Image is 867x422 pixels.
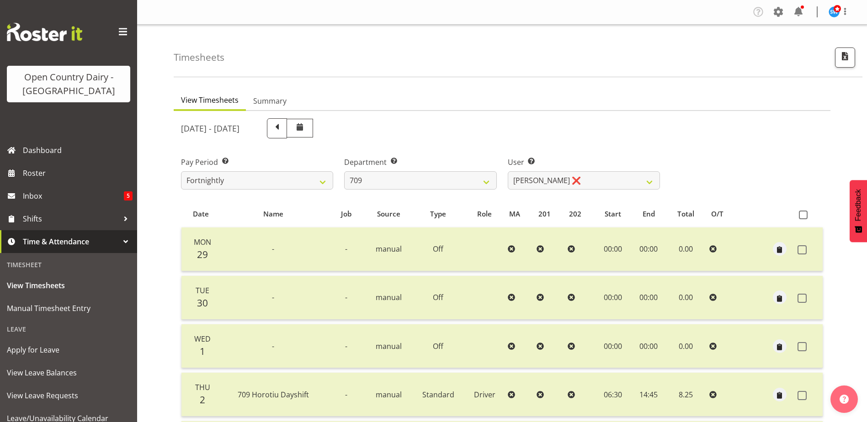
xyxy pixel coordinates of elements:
[376,341,402,351] span: manual
[23,166,133,180] span: Roster
[854,189,862,221] span: Feedback
[666,324,706,368] td: 0.00
[666,373,706,417] td: 8.25
[193,209,209,219] span: Date
[181,95,239,105] span: View Timesheets
[23,212,119,226] span: Shifts
[7,23,82,41] img: Rosterit website logo
[477,209,492,219] span: Role
[595,324,632,368] td: 00:00
[412,324,465,368] td: Off
[2,338,135,361] a: Apply for Leave
[376,390,402,400] span: manual
[840,395,849,404] img: help-xxl-2.png
[376,292,402,302] span: manual
[835,47,855,68] button: Export CSV
[345,292,347,302] span: -
[829,6,840,17] img: steve-webb7510.jpg
[474,390,495,400] span: Driver
[345,244,347,254] span: -
[412,373,465,417] td: Standard
[272,244,274,254] span: -
[194,237,211,247] span: Mon
[194,334,211,344] span: Wed
[263,209,283,219] span: Name
[7,279,130,292] span: View Timesheets
[200,393,205,406] span: 2
[23,189,124,203] span: Inbox
[376,244,402,254] span: manual
[595,227,632,271] td: 00:00
[7,366,130,380] span: View Leave Balances
[412,276,465,320] td: Off
[181,123,239,133] h5: [DATE] - [DATE]
[2,361,135,384] a: View Leave Balances
[677,209,694,219] span: Total
[377,209,400,219] span: Source
[595,276,632,320] td: 00:00
[341,209,351,219] span: Job
[174,52,224,63] h4: Timesheets
[2,320,135,338] div: Leave
[509,209,520,219] span: MA
[538,209,551,219] span: 201
[200,345,205,358] span: 1
[7,389,130,402] span: View Leave Requests
[631,227,666,271] td: 00:00
[124,191,133,200] span: 5
[195,382,210,392] span: Thu
[631,276,666,320] td: 00:00
[16,70,121,98] div: Open Country Dairy - [GEOGRAPHIC_DATA]
[7,301,130,315] span: Manual Timesheet Entry
[196,285,209,295] span: Tue
[7,343,130,357] span: Apply for Leave
[181,157,333,168] label: Pay Period
[23,235,119,248] span: Time & Attendance
[605,209,621,219] span: Start
[643,209,655,219] span: End
[197,296,208,309] span: 30
[631,324,666,368] td: 00:00
[2,384,135,407] a: View Leave Requests
[238,390,309,400] span: 709 Horotiu Dayshift
[2,274,135,297] a: View Timesheets
[344,157,496,168] label: Department
[430,209,446,219] span: Type
[272,292,274,302] span: -
[2,297,135,320] a: Manual Timesheet Entry
[253,95,287,106] span: Summary
[272,341,274,351] span: -
[666,227,706,271] td: 0.00
[631,373,666,417] td: 14:45
[850,180,867,242] button: Feedback - Show survey
[2,255,135,274] div: Timesheet
[23,143,133,157] span: Dashboard
[569,209,581,219] span: 202
[666,276,706,320] td: 0.00
[197,248,208,261] span: 29
[595,373,632,417] td: 06:30
[711,209,723,219] span: O/T
[508,157,660,168] label: User
[345,341,347,351] span: -
[345,390,347,400] span: -
[412,227,465,271] td: Off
